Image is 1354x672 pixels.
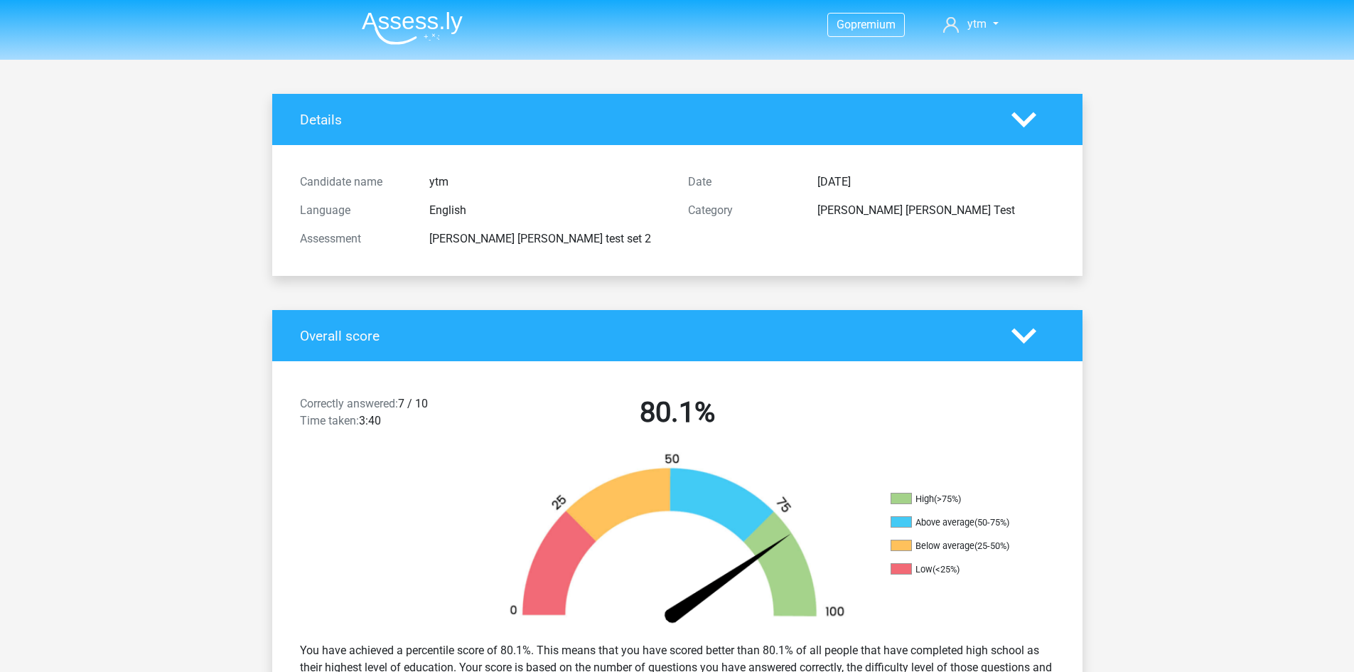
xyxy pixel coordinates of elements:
li: Above average [891,516,1033,529]
span: premium [851,18,896,31]
div: Candidate name [289,174,419,191]
a: Gopremium [828,15,904,34]
div: (50-75%) [974,517,1009,528]
img: 80.91bf0ee05a10.png [485,452,869,631]
div: Category [677,202,807,219]
a: ytm [937,16,1004,33]
div: Language [289,202,419,219]
div: English [419,202,677,219]
div: (25-50%) [974,540,1009,551]
div: [DATE] [807,174,1065,191]
span: Correctly answered: [300,397,398,410]
h4: Overall score [300,328,990,344]
div: Date [677,174,807,191]
div: [PERSON_NAME] [PERSON_NAME] test set 2 [419,230,677,247]
div: ytm [419,174,677,191]
span: ytm [967,17,987,31]
div: [PERSON_NAME] [PERSON_NAME] Test [807,202,1065,219]
div: (<25%) [933,564,960,575]
h4: Details [300,112,990,128]
div: (>75%) [934,494,961,504]
span: Time taken: [300,414,359,427]
img: Assessly [362,11,463,45]
div: Assessment [289,230,419,247]
h2: 80.1% [494,395,861,430]
li: Below average [891,540,1033,553]
div: 7 / 10 3:40 [289,395,483,435]
span: Go [837,18,851,31]
li: High [891,493,1033,506]
li: Low [891,563,1033,576]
